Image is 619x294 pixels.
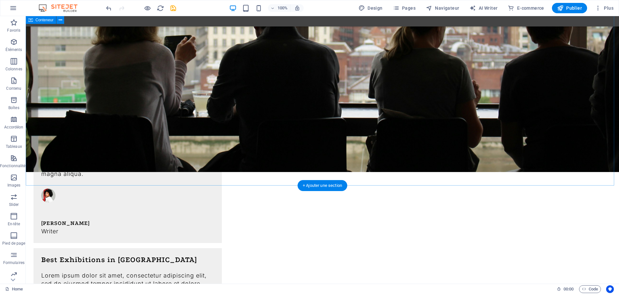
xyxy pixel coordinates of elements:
span: Conteneur [35,18,54,22]
p: Images [7,183,21,188]
a: Cliquez pour annuler la sélection. Double-cliquez pour ouvrir Pages. [5,285,23,293]
span: Code [582,285,598,293]
button: Usercentrics [606,285,614,293]
button: Cliquez ici pour quitter le mode Aperçu et poursuivre l'édition. [143,4,151,12]
button: save [169,4,177,12]
p: Contenu [6,86,21,91]
span: E-commerce [508,5,544,11]
button: Publier [552,3,587,13]
p: Formulaires [3,260,25,265]
p: Favoris [7,28,20,33]
button: E-commerce [505,3,546,13]
i: Enregistrer (Ctrl+S) [170,5,177,12]
button: Plus [592,3,616,13]
button: reload [156,4,164,12]
h6: Durée de la session [557,285,574,293]
button: Pages [390,3,418,13]
span: Navigateur [426,5,459,11]
span: : [568,287,569,291]
div: + Ajouter une section [298,180,347,191]
span: 00 00 [564,285,574,293]
span: Plus [595,5,614,11]
button: undo [105,4,113,12]
p: Éléments [5,47,22,52]
span: Design [359,5,383,11]
span: Pages [393,5,416,11]
span: Publier [557,5,582,11]
button: Navigateur [423,3,462,13]
img: Editor Logo [37,4,85,12]
p: En-tête [8,221,20,227]
i: Lors du redimensionnement, ajuster automatiquement le niveau de zoom en fonction de l'appareil sé... [294,5,300,11]
button: AI Writer [467,3,500,13]
p: Pied de page [2,241,25,246]
p: Slider [9,202,19,207]
button: Code [579,285,601,293]
button: 100% [268,4,291,12]
i: Actualiser la page [157,5,164,12]
p: Tableaux [6,144,22,149]
p: Accordéon [4,125,23,130]
h6: 100% [278,4,288,12]
p: Colonnes [5,66,22,72]
button: Design [356,3,385,13]
i: Annuler : Supprimer les éléments (Ctrl+Z) [105,5,113,12]
span: AI Writer [469,5,497,11]
p: Boîtes [8,105,19,110]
